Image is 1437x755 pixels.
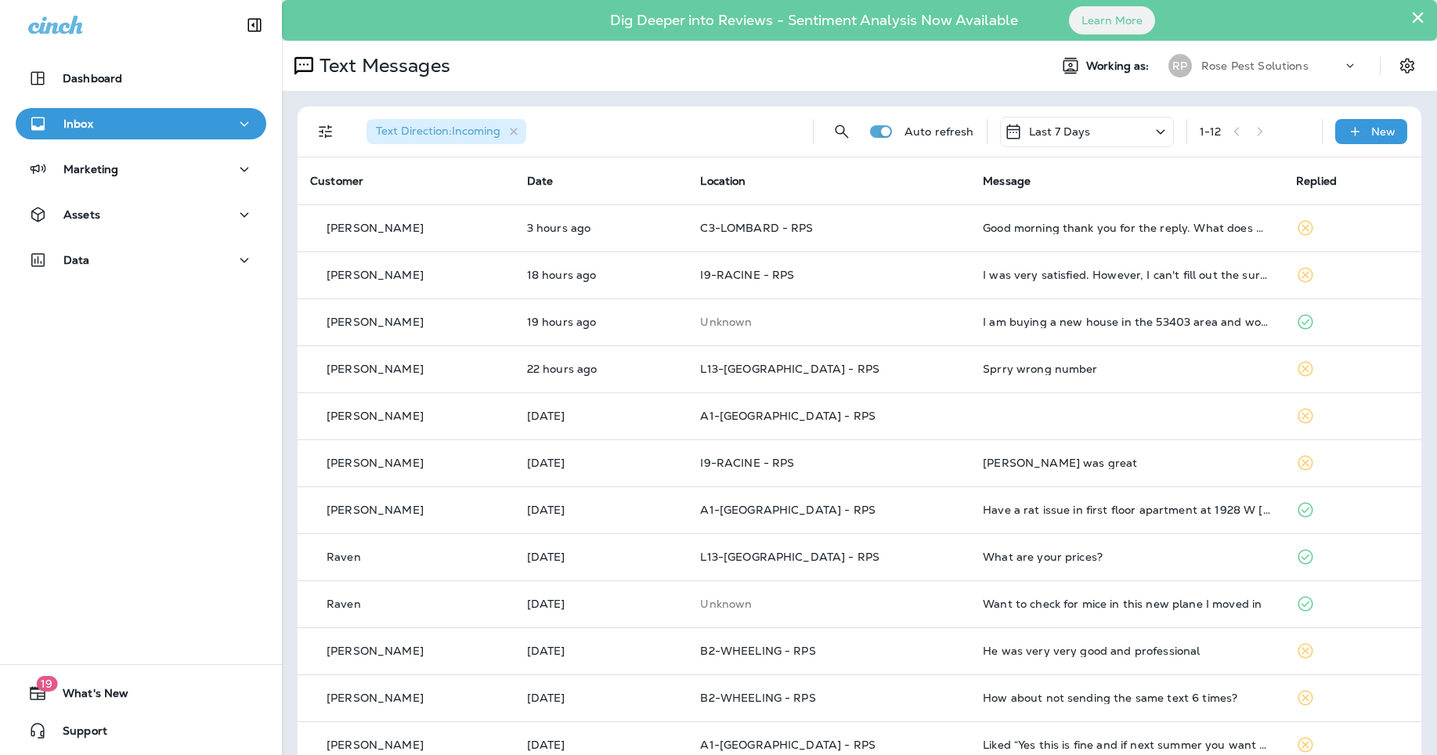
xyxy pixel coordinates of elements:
[983,504,1271,516] div: Have a rat issue in first floor apartment at 1928 W Huron. I have an account - Megan Everett. I’d...
[527,269,676,281] p: Oct 7, 2025 04:55 PM
[376,124,500,138] span: Text Direction : Incoming
[700,409,876,423] span: A1-[GEOGRAPHIC_DATA] - RPS
[16,677,266,709] button: 19What's New
[527,739,676,751] p: Oct 1, 2025 10:47 AM
[700,456,794,470] span: I9-RACINE - RPS
[63,208,100,221] p: Assets
[700,362,879,376] span: L13-[GEOGRAPHIC_DATA] - RPS
[700,550,879,564] span: L13-[GEOGRAPHIC_DATA] - RPS
[983,269,1271,281] div: I was very satisfied. However, I can't fill out the survey. It requires a Google email. Mine is H...
[16,108,266,139] button: Inbox
[1069,6,1155,34] button: Learn More
[47,724,107,743] span: Support
[327,269,424,281] p: [PERSON_NAME]
[700,316,958,328] p: This customer does not have a last location and the phone number they messaged is not assigned to...
[1201,60,1309,72] p: Rose Pest Solutions
[327,692,424,704] p: [PERSON_NAME]
[310,174,363,188] span: Customer
[527,410,676,422] p: Oct 5, 2025 06:16 AM
[63,163,118,175] p: Marketing
[16,63,266,94] button: Dashboard
[16,199,266,230] button: Assets
[983,363,1271,375] div: Sprry wrong number
[527,174,554,188] span: Date
[700,268,794,282] span: I9-RACINE - RPS
[983,551,1271,563] div: What are your prices?
[327,739,424,751] p: [PERSON_NAME]
[826,116,858,147] button: Search Messages
[527,222,676,234] p: Oct 8, 2025 07:43 AM
[16,244,266,276] button: Data
[327,598,361,610] p: Raven
[1410,5,1425,30] button: Close
[47,687,128,706] span: What's New
[700,221,813,235] span: C3-LOMBARD - RPS
[233,9,276,41] button: Collapse Sidebar
[527,645,676,657] p: Oct 1, 2025 04:38 PM
[327,316,424,328] p: [PERSON_NAME]
[63,117,93,130] p: Inbox
[327,457,424,469] p: [PERSON_NAME]
[1200,125,1222,138] div: 1 - 12
[310,116,341,147] button: Filters
[63,72,122,85] p: Dashboard
[1168,54,1192,78] div: RP
[904,125,974,138] p: Auto refresh
[527,598,676,610] p: Oct 2, 2025 01:20 AM
[1296,174,1337,188] span: Replied
[16,154,266,185] button: Marketing
[327,551,361,563] p: Raven
[527,504,676,516] p: Oct 2, 2025 12:31 PM
[327,645,424,657] p: [PERSON_NAME]
[327,222,424,234] p: [PERSON_NAME]
[366,119,526,144] div: Text Direction:Incoming
[63,254,90,266] p: Data
[983,739,1271,751] div: Liked “Yes this is fine and if next summer you want to get maintenance started, we can get that s...
[16,715,266,746] button: Support
[700,691,815,705] span: B2-WHEELING - RPS
[313,54,450,78] p: Text Messages
[527,316,676,328] p: Oct 7, 2025 03:35 PM
[1029,125,1091,138] p: Last 7 Days
[565,18,1063,23] p: Dig Deeper into Reviews - Sentiment Analysis Now Available
[983,645,1271,657] div: He was very very good and professional
[1393,52,1421,80] button: Settings
[1371,125,1395,138] p: New
[527,692,676,704] p: Oct 1, 2025 04:26 PM
[527,457,676,469] p: Oct 3, 2025 01:03 PM
[36,676,57,692] span: 19
[527,363,676,375] p: Oct 7, 2025 12:47 PM
[983,174,1031,188] span: Message
[983,222,1271,234] div: Good morning thank you for the reply. What does my service include?
[700,598,958,610] p: This customer does not have a last location and the phone number they messaged is not assigned to...
[327,410,424,422] p: [PERSON_NAME]
[700,738,876,752] span: A1-[GEOGRAPHIC_DATA] - RPS
[983,457,1271,469] div: Donald was great
[700,174,746,188] span: Location
[327,363,424,375] p: [PERSON_NAME]
[700,644,815,658] span: B2-WHEELING - RPS
[700,503,876,517] span: A1-[GEOGRAPHIC_DATA] - RPS
[1086,60,1153,73] span: Working as:
[983,598,1271,610] div: Want to check for mice in this new plane I moved in
[327,504,424,516] p: [PERSON_NAME]
[527,551,676,563] p: Oct 2, 2025 07:43 AM
[983,316,1271,328] div: I am buying a new house in the 53403 area and would like to get a quote on pest prevention servic...
[983,692,1271,704] div: How about not sending the same text 6 times?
